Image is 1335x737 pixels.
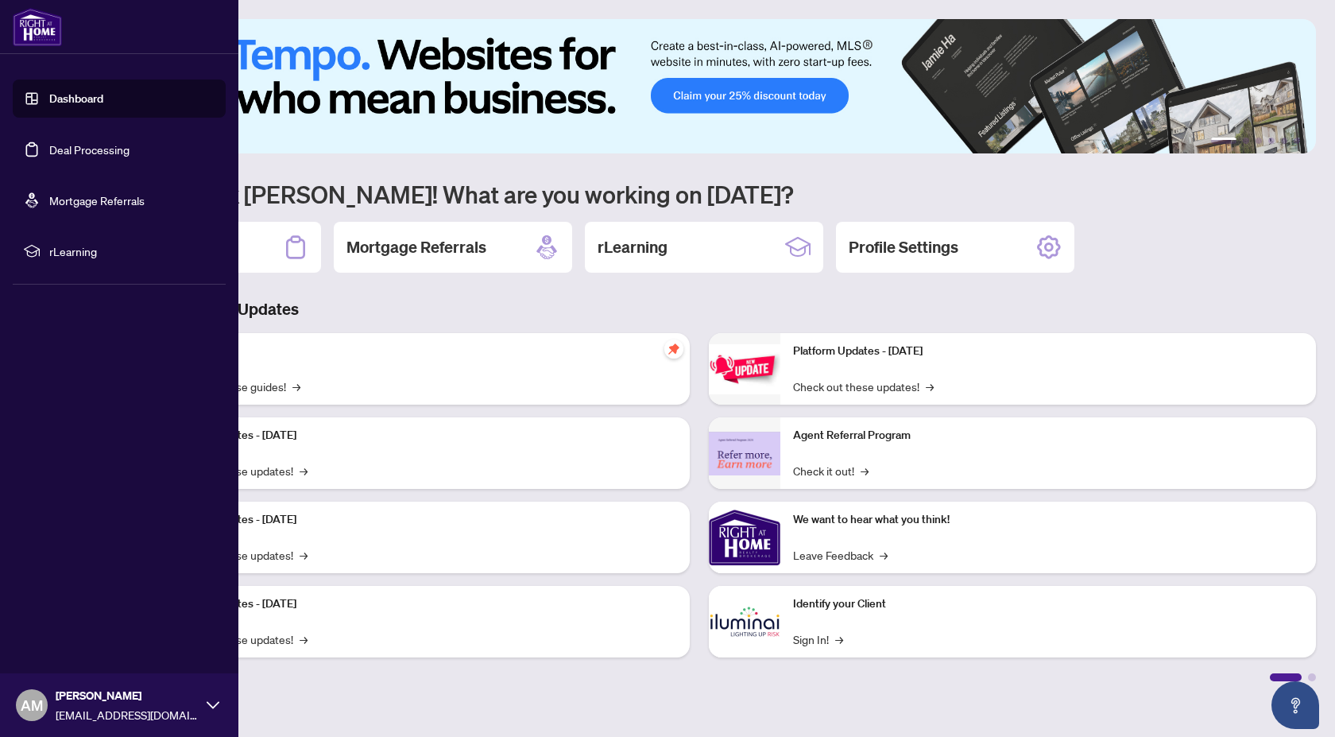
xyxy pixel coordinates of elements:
[83,179,1316,209] h1: Welcome back [PERSON_NAME]! What are you working on [DATE]?
[880,546,888,564] span: →
[346,236,486,258] h2: Mortgage Referrals
[793,630,843,648] a: Sign In!→
[793,546,888,564] a: Leave Feedback→
[49,91,103,106] a: Dashboard
[49,193,145,208] a: Mortgage Referrals
[1268,138,1275,144] button: 4
[56,706,199,723] span: [EMAIL_ADDRESS][DOMAIN_NAME]
[49,242,215,260] span: rLearning
[849,236,958,258] h2: Profile Settings
[300,630,308,648] span: →
[835,630,843,648] span: →
[1256,138,1262,144] button: 3
[21,694,43,716] span: AM
[793,378,934,395] a: Check out these updates!→
[56,687,199,704] span: [PERSON_NAME]
[1211,138,1236,144] button: 1
[1271,681,1319,729] button: Open asap
[83,19,1316,153] img: Slide 0
[793,595,1303,613] p: Identify your Client
[167,343,677,360] p: Self-Help
[861,462,869,479] span: →
[709,432,780,475] img: Agent Referral Program
[709,502,780,573] img: We want to hear what you think!
[167,427,677,444] p: Platform Updates - [DATE]
[709,344,780,394] img: Platform Updates - June 23, 2025
[300,546,308,564] span: →
[13,8,62,46] img: logo
[1281,138,1287,144] button: 5
[49,142,130,157] a: Deal Processing
[300,462,308,479] span: →
[292,378,300,395] span: →
[1294,138,1300,144] button: 6
[793,427,1303,444] p: Agent Referral Program
[598,236,667,258] h2: rLearning
[793,462,869,479] a: Check it out!→
[167,595,677,613] p: Platform Updates - [DATE]
[1243,138,1249,144] button: 2
[709,586,780,657] img: Identify your Client
[793,343,1303,360] p: Platform Updates - [DATE]
[926,378,934,395] span: →
[793,511,1303,529] p: We want to hear what you think!
[167,511,677,529] p: Platform Updates - [DATE]
[83,298,1316,320] h3: Brokerage & Industry Updates
[664,339,683,359] span: pushpin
